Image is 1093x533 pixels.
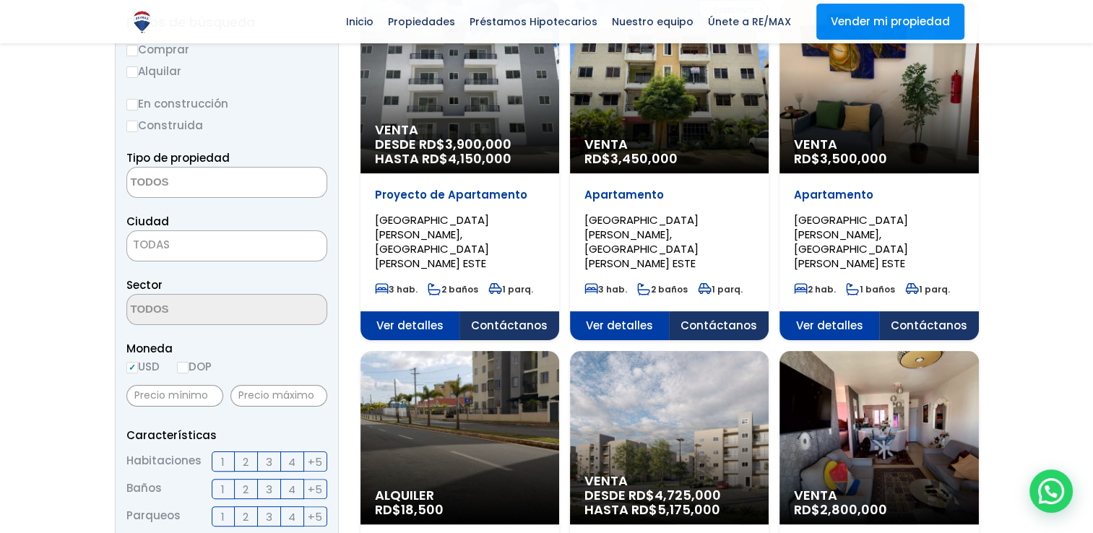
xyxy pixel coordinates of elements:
[375,488,545,503] span: Alquiler
[288,508,295,526] span: 4
[381,11,462,32] span: Propiedades
[126,45,138,56] input: Comprar
[654,486,721,504] span: 4,725,000
[126,339,327,357] span: Moneda
[129,9,155,35] img: Logo de REMAX
[230,385,327,407] input: Precio máximo
[701,11,798,32] span: Únete a RE/MAX
[879,311,979,340] span: Contáctanos
[637,283,688,295] span: 2 baños
[462,11,605,32] span: Préstamos Hipotecarios
[794,488,964,503] span: Venta
[126,150,230,165] span: Tipo de propiedad
[177,357,212,376] label: DOP
[127,235,327,255] span: TODAS
[846,283,895,295] span: 1 baños
[375,283,418,295] span: 3 hab.
[488,283,533,295] span: 1 parq.
[339,11,381,32] span: Inicio
[794,149,887,168] span: RD$
[584,212,699,271] span: [GEOGRAPHIC_DATA][PERSON_NAME], [GEOGRAPHIC_DATA][PERSON_NAME] ESTE
[584,137,754,152] span: Venta
[794,212,908,271] span: [GEOGRAPHIC_DATA][PERSON_NAME], [GEOGRAPHIC_DATA][PERSON_NAME] ESTE
[657,500,720,519] span: 5,175,000
[448,149,511,168] span: 4,150,000
[126,277,163,292] span: Sector
[221,453,225,471] span: 1
[126,62,327,80] label: Alquilar
[126,479,162,499] span: Baños
[428,283,478,295] span: 2 baños
[905,283,950,295] span: 1 parq.
[126,40,327,58] label: Comprar
[816,4,964,40] a: Vender mi propiedad
[375,212,489,271] span: [GEOGRAPHIC_DATA][PERSON_NAME], [GEOGRAPHIC_DATA][PERSON_NAME] ESTE
[375,188,545,202] p: Proyecto de Apartamento
[375,137,545,166] span: DESDE RD$
[127,295,267,326] textarea: Search
[126,385,223,407] input: Precio mínimo
[584,283,627,295] span: 3 hab.
[126,95,327,113] label: En construcción
[177,362,189,373] input: DOP
[221,480,225,498] span: 1
[605,11,701,32] span: Nuestro equipo
[794,283,836,295] span: 2 hab.
[126,451,202,472] span: Habitaciones
[221,508,225,526] span: 1
[243,480,249,498] span: 2
[779,311,879,340] span: Ver detalles
[584,488,754,517] span: DESDE RD$
[584,474,754,488] span: Venta
[584,503,754,517] span: HASTA RD$
[288,480,295,498] span: 4
[126,362,138,373] input: USD
[308,453,322,471] span: +5
[126,214,169,229] span: Ciudad
[610,149,678,168] span: 3,450,000
[126,426,327,444] p: Características
[820,500,887,519] span: 2,800,000
[308,508,322,526] span: +5
[698,283,743,295] span: 1 parq.
[375,152,545,166] span: HASTA RD$
[584,149,678,168] span: RD$
[126,506,181,526] span: Parqueos
[375,500,444,519] span: RD$
[127,168,267,199] textarea: Search
[401,500,444,519] span: 18,500
[126,357,160,376] label: USD
[266,508,272,526] span: 3
[308,480,322,498] span: +5
[126,121,138,132] input: Construida
[133,237,170,252] span: TODAS
[243,453,249,471] span: 2
[288,453,295,471] span: 4
[794,188,964,202] p: Apartamento
[459,311,559,340] span: Contáctanos
[794,137,964,152] span: Venta
[794,500,887,519] span: RD$
[126,116,327,134] label: Construida
[584,188,754,202] p: Apartamento
[266,453,272,471] span: 3
[570,311,670,340] span: Ver detalles
[126,66,138,78] input: Alquilar
[126,230,327,261] span: TODAS
[669,311,769,340] span: Contáctanos
[445,135,511,153] span: 3,900,000
[820,149,887,168] span: 3,500,000
[360,311,460,340] span: Ver detalles
[126,99,138,110] input: En construcción
[375,123,545,137] span: Venta
[243,508,249,526] span: 2
[266,480,272,498] span: 3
